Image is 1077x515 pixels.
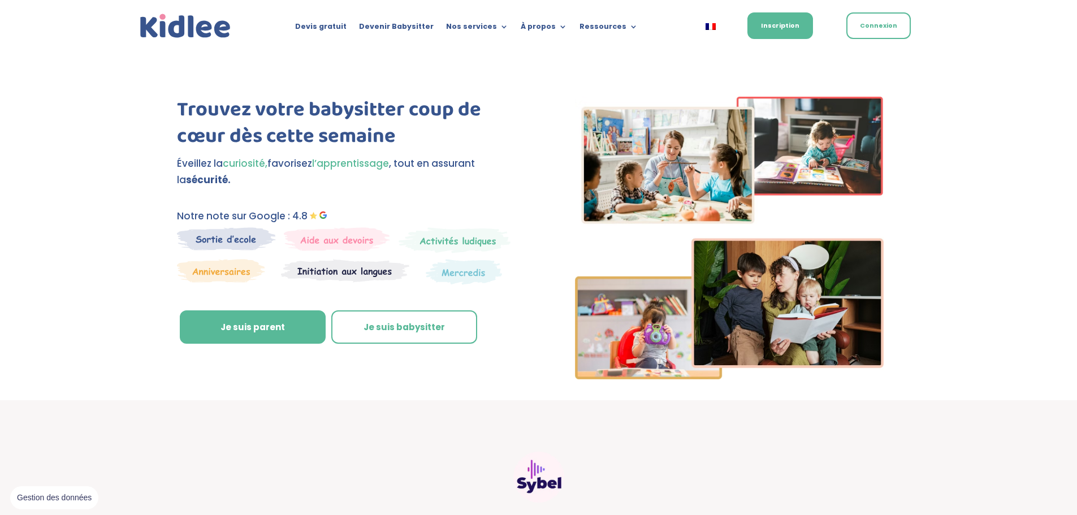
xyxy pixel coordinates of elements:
[399,227,511,253] img: Mercredi
[295,23,347,35] a: Devis gratuit
[846,12,911,39] a: Connexion
[706,23,716,30] img: Français
[137,11,233,41] a: Kidlee Logo
[426,259,502,285] img: Thematique
[747,12,813,39] a: Inscription
[137,11,233,41] img: logo_kidlee_bleu
[284,227,390,251] img: weekends
[281,259,409,283] img: Atelier thematique
[10,486,98,510] button: Gestion des données
[359,23,434,35] a: Devenir Babysitter
[513,452,564,503] img: Sybel
[223,157,267,170] span: curiosité,
[575,369,884,383] picture: Imgs-2
[177,208,519,224] p: Notre note sur Google : 4.8
[331,310,477,344] a: Je suis babysitter
[521,23,567,35] a: À propos
[177,155,519,188] p: Éveillez la favorisez , tout en assurant la
[446,23,508,35] a: Nos services
[177,259,265,283] img: Anniversaire
[579,23,638,35] a: Ressources
[17,493,92,503] span: Gestion des données
[186,173,231,187] strong: sécurité.
[177,227,276,250] img: Sortie decole
[180,310,326,344] a: Je suis parent
[312,157,389,170] span: l’apprentissage
[177,97,519,155] h1: Trouvez votre babysitter coup de cœur dès cette semaine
